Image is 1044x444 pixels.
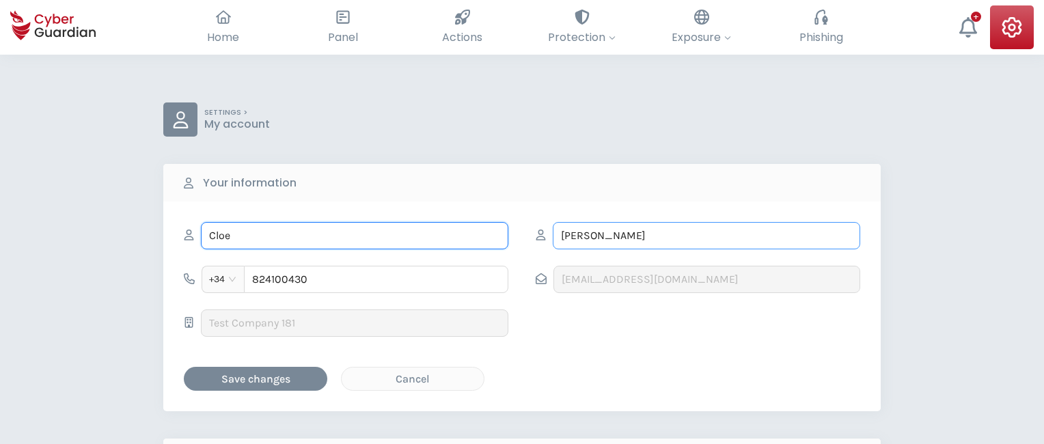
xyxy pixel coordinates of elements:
[283,5,402,49] button: Panel
[799,29,843,46] span: Phishing
[204,108,270,117] p: SETTINGS >
[244,266,508,293] input: 612345678
[761,5,881,49] button: Phishing
[548,29,616,46] span: Protection
[352,370,473,387] div: Cancel
[207,29,239,46] span: Home
[402,5,522,49] button: Actions
[184,367,327,391] button: Save changes
[672,29,731,46] span: Exposure
[194,370,317,387] div: Save changes
[328,29,358,46] span: Panel
[204,117,270,131] p: My account
[442,29,482,46] span: Actions
[341,367,484,391] button: Cancel
[203,175,297,191] b: Your information
[971,12,981,22] div: +
[163,5,283,49] button: Home
[522,5,642,49] button: Protection
[209,269,237,290] span: +34
[642,5,761,49] button: Exposure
